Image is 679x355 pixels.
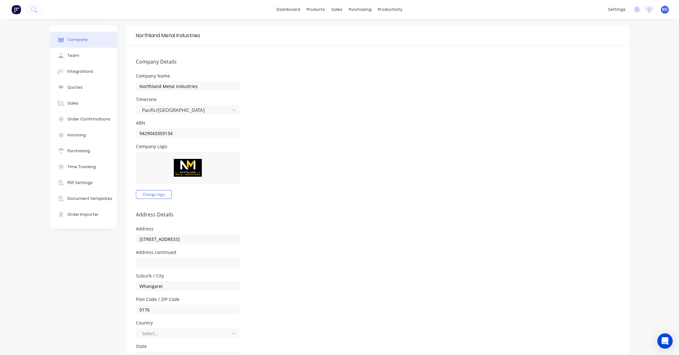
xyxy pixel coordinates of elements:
button: Integrations [50,64,117,79]
div: Team [67,53,79,58]
div: Sales [67,100,79,106]
div: ABN [136,121,240,125]
div: Company Name [136,74,240,78]
div: Document templates [67,196,112,201]
div: Country [136,321,240,325]
button: Order Confirmations [50,111,117,127]
div: Quotes [67,85,83,90]
button: PDF Settings [50,175,117,191]
div: Address [136,227,240,231]
button: Purchasing [50,143,117,159]
img: Factory [11,5,21,14]
h5: Company Details [136,59,620,65]
h5: Address Details [136,212,620,218]
div: Timezone [136,97,240,102]
div: PDF Settings [67,180,93,186]
button: Invoicing [50,127,117,143]
div: settings [605,5,629,14]
div: Time Tracking [67,164,96,170]
button: Quotes [50,79,117,95]
div: Company Logo [136,144,240,149]
div: Address continued [136,250,240,255]
button: Document templates [50,191,117,207]
div: Company [67,37,88,43]
div: Order Importer [67,212,99,217]
button: Change logo [136,190,172,199]
button: Team [50,48,117,64]
div: Open Intercom Messenger [657,333,673,349]
div: State [136,344,240,349]
button: Time Tracking [50,159,117,175]
div: purchasing [346,5,375,14]
span: BD [662,7,668,12]
div: productivity [375,5,406,14]
div: Northland Metal Industries [136,32,200,39]
div: Order Confirmations [67,116,110,122]
div: Post Code / ZIP Code [136,297,240,302]
div: products [303,5,328,14]
div: Integrations [67,69,93,74]
div: Invoicing [67,132,86,138]
div: sales [328,5,346,14]
a: dashboard [273,5,303,14]
div: Suburb / City [136,274,240,278]
button: Sales [50,95,117,111]
div: Purchasing [67,148,90,154]
button: Company [50,32,117,48]
button: Order Importer [50,207,117,222]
